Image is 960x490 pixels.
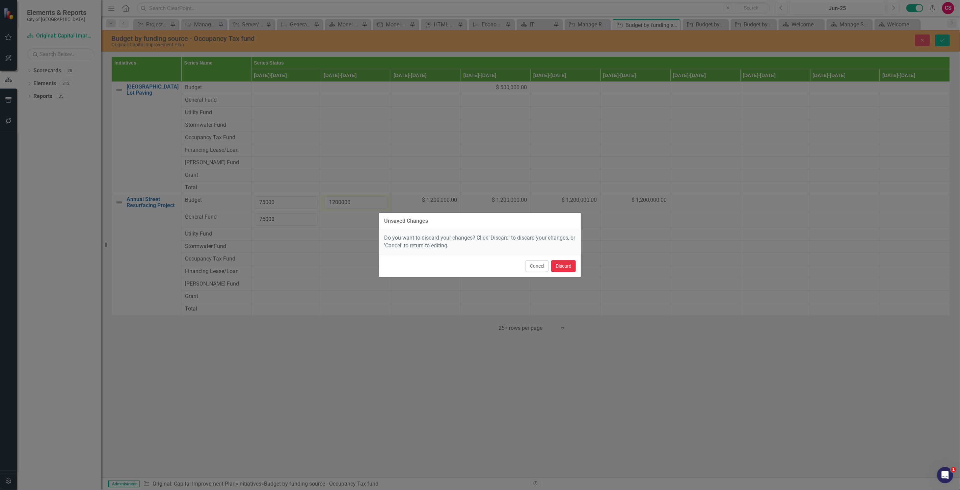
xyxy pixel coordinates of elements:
[379,229,581,255] div: Do you want to discard your changes? Click 'Discard' to discard your changes, or 'Cancel' to retu...
[384,218,428,224] div: Unsaved Changes
[937,467,953,483] iframe: Intercom live chat
[526,260,549,272] button: Cancel
[551,260,576,272] button: Discard
[951,467,956,472] span: 1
